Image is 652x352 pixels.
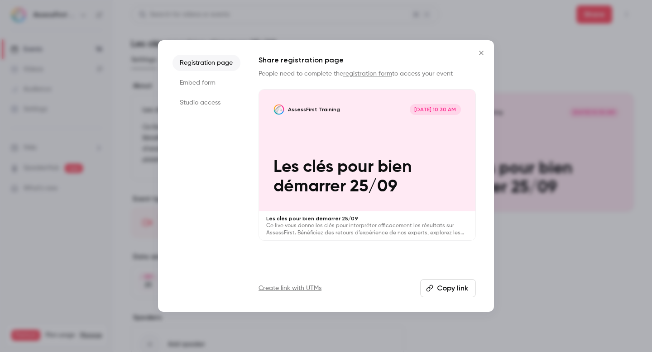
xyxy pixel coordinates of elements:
li: Studio access [173,95,240,111]
span: [DATE] 10:30 AM [410,104,461,115]
a: Create link with UTMs [259,284,321,293]
p: People need to complete the to access your event [259,69,476,78]
button: Copy link [420,279,476,297]
h1: Share registration page [259,55,476,66]
p: AssessFirst Training [288,106,340,113]
a: Les clés pour bien démarrer 25/09AssessFirst Training[DATE] 10:30 AMLes clés pour bien démarrer 2... [259,89,476,241]
li: Registration page [173,55,240,71]
img: Les clés pour bien démarrer 25/09 [273,104,284,115]
p: Les clés pour bien démarrer 25/09 [266,215,468,222]
p: Les clés pour bien démarrer 25/09 [273,157,461,197]
li: Embed form [173,75,240,91]
a: registration form [343,71,392,77]
button: Close [472,44,490,62]
p: Ce live vous donne les clés pour interpréter efficacement les résultats sur AssessFirst. Bénéfici... [266,222,468,237]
